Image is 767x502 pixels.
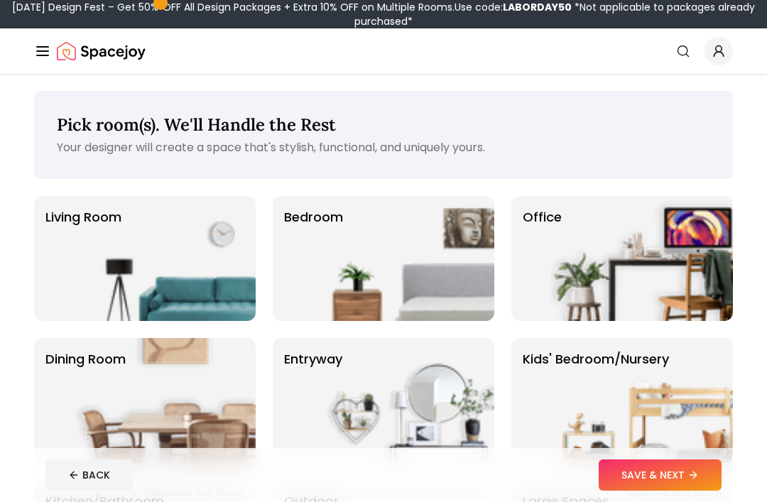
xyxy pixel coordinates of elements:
img: entryway [312,338,494,463]
nav: Global [34,28,733,74]
img: Kids' Bedroom/Nursery [551,338,733,463]
p: entryway [284,349,342,452]
img: Bedroom [312,196,494,321]
p: Kids' Bedroom/Nursery [523,349,669,452]
button: SAVE & NEXT [599,459,722,491]
span: Pick room(s). We'll Handle the Rest [57,114,336,136]
img: Dining Room [74,338,256,463]
a: Spacejoy [57,37,146,65]
p: Living Room [45,207,121,310]
img: Living Room [74,196,256,321]
p: Office [523,207,562,310]
p: Your designer will create a space that's stylish, functional, and uniquely yours. [57,139,710,156]
img: Spacejoy Logo [57,37,146,65]
p: Bedroom [284,207,343,310]
img: Office [551,196,733,321]
p: Dining Room [45,349,126,452]
button: BACK [45,459,133,491]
